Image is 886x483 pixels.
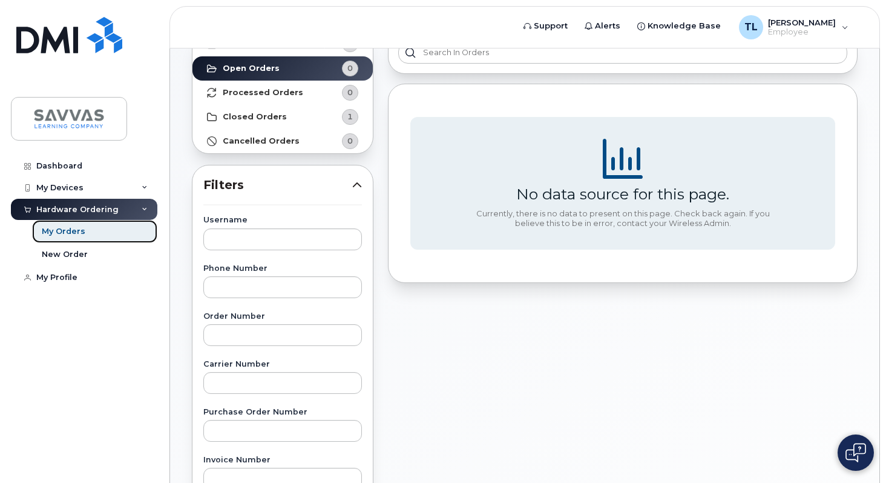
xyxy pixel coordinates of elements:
span: Knowledge Base [648,20,721,32]
a: Closed Orders1 [192,105,373,129]
span: 0 [347,135,353,147]
a: Support [515,14,576,38]
strong: Closed Orders [223,112,287,122]
label: Username [203,216,362,224]
span: 0 [347,87,353,98]
span: [PERSON_NAME] [768,18,836,27]
label: Invoice Number [203,456,362,464]
label: Carrier Number [203,361,362,368]
label: Purchase Order Number [203,408,362,416]
a: Open Orders0 [192,56,373,81]
span: TL [744,20,758,35]
div: Todd Lindbloom [730,15,857,39]
strong: Open Orders [223,64,280,73]
a: Alerts [576,14,629,38]
a: Cancelled Orders0 [192,129,373,153]
strong: Cancelled Orders [223,136,300,146]
label: Phone Number [203,265,362,273]
span: 0 [347,62,353,74]
span: Filters [203,176,352,194]
label: Order Number [203,313,362,321]
input: Search in orders [398,42,847,64]
img: Open chat [845,443,866,462]
span: 1 [347,111,353,122]
span: Support [534,20,568,32]
div: No data source for this page. [516,185,729,203]
span: Alerts [595,20,620,32]
a: Knowledge Base [629,14,729,38]
span: Employee [768,27,836,37]
a: Processed Orders0 [192,81,373,105]
div: Currently, there is no data to present on this page. Check back again. If you believe this to be ... [471,209,774,228]
strong: Processed Orders [223,88,303,98]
